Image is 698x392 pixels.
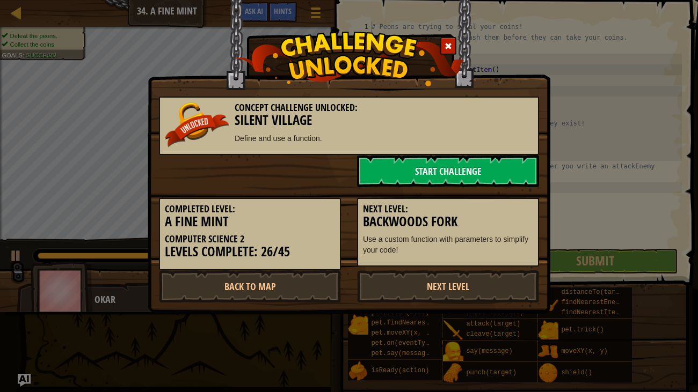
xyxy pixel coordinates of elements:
span: Concept Challenge Unlocked: [235,101,358,114]
a: Back to Map [159,270,341,302]
h3: Levels Complete: 26/45 [165,245,335,259]
h5: Computer Science 2 [165,234,335,245]
h3: A Fine Mint [165,215,335,229]
p: Use a custom function with parameters to simplify your code! [363,234,533,255]
a: Next Level [357,270,539,302]
h5: Completed Level: [165,204,335,215]
h5: Next Level: [363,204,533,215]
img: unlocked_banner.png [165,102,229,147]
h3: Backwoods Fork [363,215,533,229]
h3: Silent Village [165,113,533,128]
a: Start Challenge [357,155,539,187]
p: Define and use a function. [165,133,533,144]
img: challenge_unlocked.png [234,32,464,86]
